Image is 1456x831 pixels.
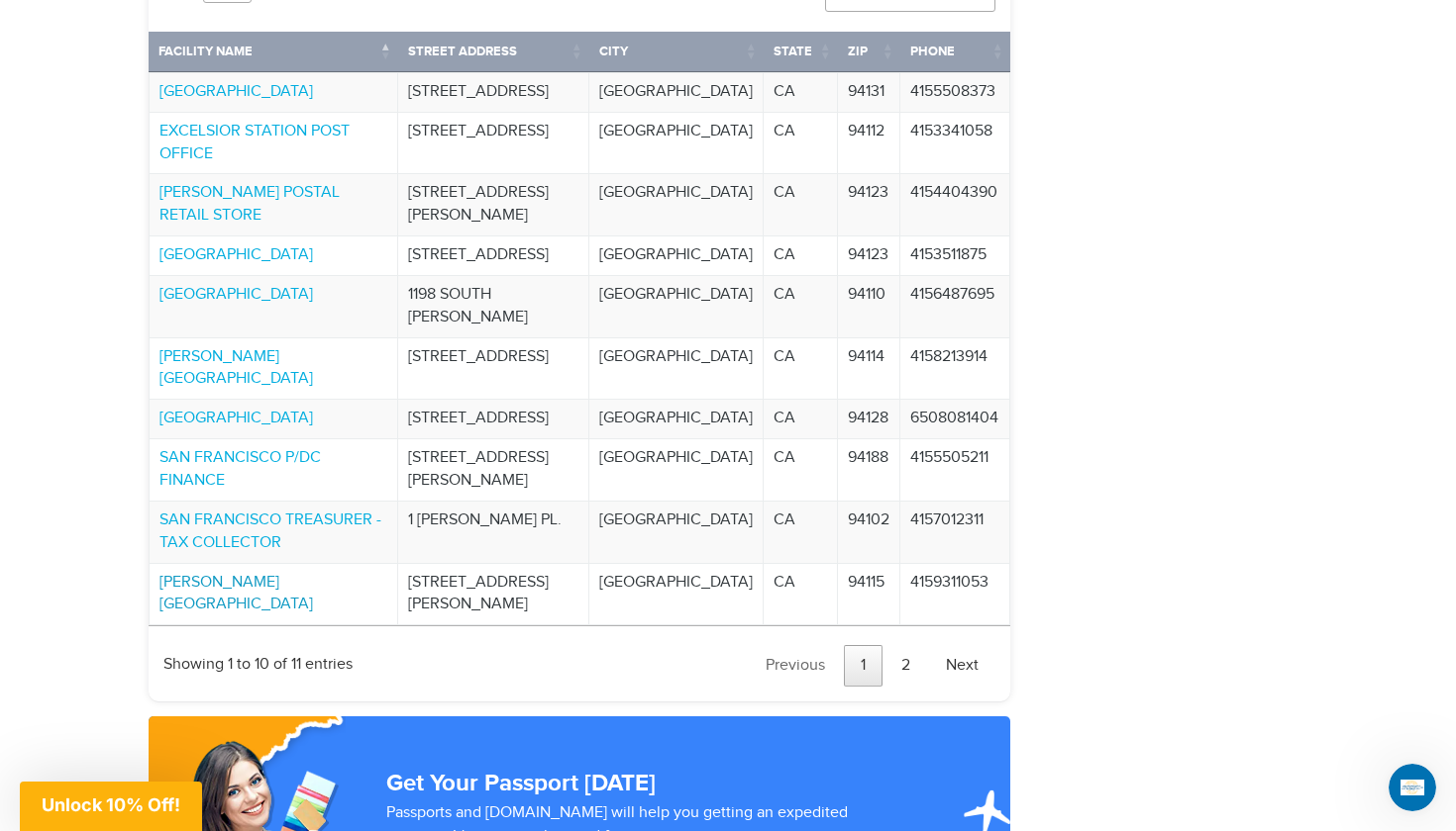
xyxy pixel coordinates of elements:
[838,399,901,438] td: 94128
[159,285,313,304] a: [GEOGRAPHIC_DATA]
[149,32,398,72] th: Facility Name: activate to sort column descending
[900,235,1010,275] td: 4153511875
[764,563,838,626] td: CA
[764,72,838,112] td: CA
[398,173,589,235] td: [STREET_ADDRESS][PERSON_NAME]
[764,337,838,400] td: CA
[398,235,589,275] td: [STREET_ADDRESS]
[764,32,838,72] th: State: activate to sort column ascending
[838,501,901,563] td: 94102
[159,573,313,614] a: [PERSON_NAME][GEOGRAPHIC_DATA]
[764,173,838,235] td: CA
[900,438,1010,501] td: 4155505211
[589,438,764,501] td: [GEOGRAPHIC_DATA]
[749,645,842,687] a: Previous
[764,399,838,438] td: CA
[764,501,838,563] td: CA
[398,438,589,501] td: [STREET_ADDRESS][PERSON_NAME]
[398,275,589,337] td: 1198 SOUTH [PERSON_NAME]
[844,645,883,687] a: 1
[589,275,764,337] td: [GEOGRAPHIC_DATA]
[900,112,1010,174] td: 4153341058
[900,32,1010,72] th: Phone: activate to sort column ascending
[589,112,764,174] td: [GEOGRAPHIC_DATA]
[398,112,589,174] td: [STREET_ADDRESS]
[884,645,927,687] a: 2
[398,399,589,438] td: [STREET_ADDRESS]
[838,235,901,275] td: 94123
[900,337,1010,400] td: 4158213914
[929,645,995,687] a: Next
[589,32,764,72] th: City: activate to sort column ascending
[838,112,901,174] td: 94112
[398,72,589,112] td: [STREET_ADDRESS]
[386,769,656,797] strong: Get Your Passport [DATE]
[900,275,1010,337] td: 4156487695
[589,501,764,563] td: [GEOGRAPHIC_DATA]
[838,173,901,235] td: 94123
[900,399,1010,438] td: 6508081404
[764,275,838,337] td: CA
[398,501,589,563] td: 1 [PERSON_NAME] PL.
[764,112,838,174] td: CA
[398,32,589,72] th: Street Address: activate to sort column ascending
[159,245,313,264] a: [GEOGRAPHIC_DATA]
[838,32,901,72] th: Zip: activate to sort column ascending
[1389,764,1436,811] iframe: Intercom live chat
[589,72,764,112] td: [GEOGRAPHIC_DATA]
[42,794,180,815] span: Unlock 10% Off!
[589,399,764,438] td: [GEOGRAPHIC_DATA]
[764,235,838,275] td: CA
[163,641,353,677] div: Showing 1 to 10 of 11 entries
[838,72,901,112] td: 94131
[589,235,764,275] td: [GEOGRAPHIC_DATA]
[764,438,838,501] td: CA
[900,72,1010,112] td: 4155508373
[159,82,313,101] a: [GEOGRAPHIC_DATA]
[159,347,313,389] a: [PERSON_NAME][GEOGRAPHIC_DATA]
[589,563,764,626] td: [GEOGRAPHIC_DATA]
[398,337,589,400] td: [STREET_ADDRESS]
[838,275,901,337] td: 94110
[838,337,901,400] td: 94114
[398,563,589,626] td: [STREET_ADDRESS][PERSON_NAME]
[900,173,1010,235] td: 4154404390
[589,337,764,400] td: [GEOGRAPHIC_DATA]
[159,510,381,552] a: SAN FRANCISCO TREASURER - TAX COLLECTOR
[838,438,901,501] td: 94188
[900,501,1010,563] td: 4157012311
[20,782,202,831] div: Unlock 10% Off!
[159,122,350,163] a: EXCELSIOR STATION POST OFFICE
[159,448,321,490] a: SAN FRANCISCO P/DC FINANCE
[900,563,1010,626] td: 4159311053
[159,183,340,225] a: [PERSON_NAME] POSTAL RETAIL STORE
[159,409,313,427] a: [GEOGRAPHIC_DATA]
[838,563,901,626] td: 94115
[589,173,764,235] td: [GEOGRAPHIC_DATA]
